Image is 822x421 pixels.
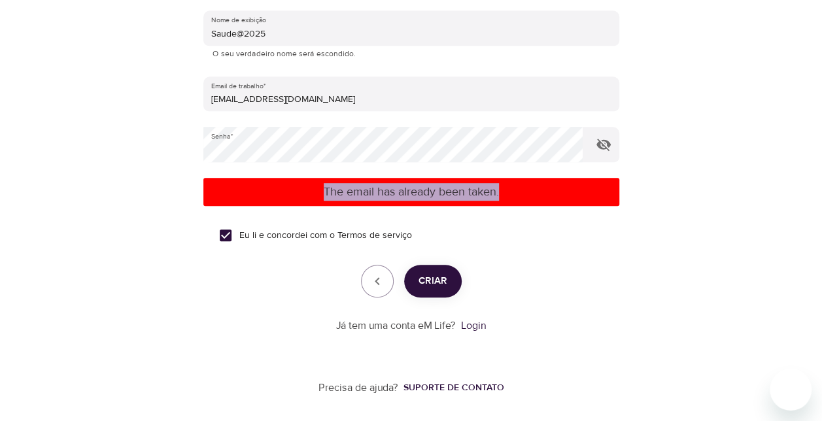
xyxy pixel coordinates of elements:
[403,381,504,394] div: Suporte de contato
[461,319,486,332] a: Login
[209,183,614,201] p: The email has already been taken.
[419,273,447,290] span: Criar
[239,229,412,243] span: Eu li e concordei com o
[318,380,398,396] p: Precisa de ajuda?
[404,265,462,297] button: Criar
[398,381,504,394] a: Suporte de contato
[770,369,812,411] iframe: Botão para abrir a janela de mensagens
[336,318,456,333] p: Já tem uma conta eM Life?
[213,48,610,61] p: O seu verdadeiro nome será escondido.
[337,229,412,243] a: Termos de serviço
